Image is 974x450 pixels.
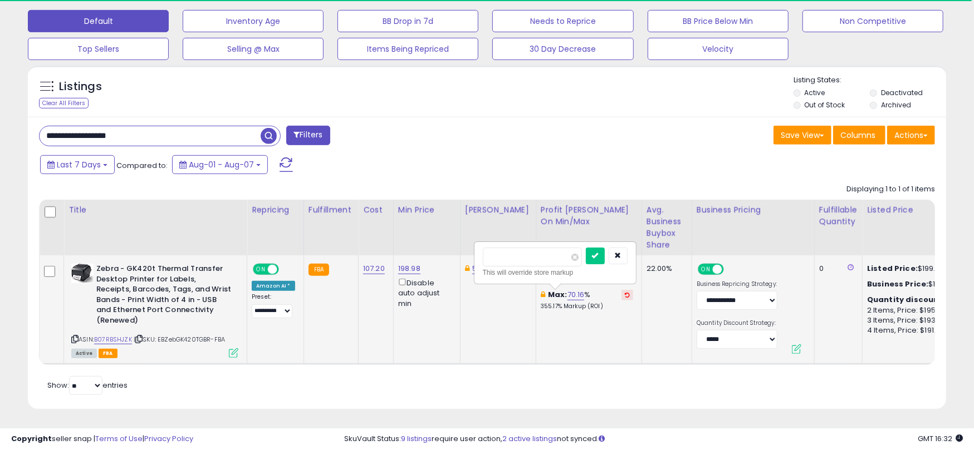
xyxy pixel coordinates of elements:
[867,279,928,289] b: Business Price:
[47,380,128,390] span: Show: entries
[363,204,389,216] div: Cost
[867,295,960,305] div: :
[805,100,845,110] label: Out of Stock
[144,433,193,444] a: Privacy Policy
[541,204,637,228] div: Profit [PERSON_NAME] on Min/Max
[59,79,102,95] h5: Listings
[183,38,324,60] button: Selling @ Max
[11,434,193,444] div: seller snap | |
[867,325,960,335] div: 4 Items, Price: $191.69
[401,433,432,444] a: 9 listings
[833,126,885,145] button: Columns
[536,200,642,255] th: The percentage added to the cost of goods (COGS) that forms the calculator for Min & Max prices.
[337,10,478,32] button: BB Drop in 7d
[648,38,789,60] button: Velocity
[337,38,478,60] button: Items Being Repriced
[68,204,242,216] div: Title
[881,100,911,110] label: Archived
[867,279,960,289] div: $198.97
[96,264,232,328] b: Zebra - GK420t Thermal Transfer Desktop Printer for Labels, Receipts, Barcodes, Tags, and Wrist B...
[697,319,777,327] label: Quantity Discount Strategy:
[344,434,963,444] div: SkuVault Status: require user action, not synced.
[254,265,268,274] span: ON
[819,264,854,274] div: 0
[472,263,497,274] a: 542.68
[40,155,115,174] button: Last 7 Days
[805,88,825,97] label: Active
[398,276,452,309] div: Disable auto adjust min
[881,88,923,97] label: Deactivated
[918,433,963,444] span: 2025-08-15 16:32 GMT
[286,126,330,145] button: Filters
[867,294,947,305] b: Quantity discounts
[28,38,169,60] button: Top Sellers
[840,130,875,141] span: Columns
[309,204,354,216] div: Fulfillment
[28,10,169,32] button: Default
[252,204,299,216] div: Repricing
[722,265,740,274] span: OFF
[134,335,225,344] span: | SKU: EBZebGK420TGBR-FBA
[699,265,713,274] span: ON
[541,303,633,310] p: 355.17% Markup (ROI)
[71,264,238,357] div: ASIN:
[189,159,254,170] span: Aug-01 - Aug-07
[697,204,810,216] div: Business Pricing
[541,290,633,310] div: %
[648,10,789,32] button: BB Price Below Min
[794,75,946,86] p: Listing States:
[252,281,295,291] div: Amazon AI *
[492,38,633,60] button: 30 Day Decrease
[867,263,918,274] b: Listed Price:
[277,265,295,274] span: OFF
[172,155,268,174] button: Aug-01 - Aug-07
[774,126,831,145] button: Save View
[95,433,143,444] a: Terms of Use
[548,289,567,300] b: Max:
[647,204,687,251] div: Avg. Business Buybox Share
[99,349,118,358] span: FBA
[647,264,683,274] div: 22.00%
[867,305,960,315] div: 2 Items, Price: $195.68
[183,10,324,32] button: Inventory Age
[57,159,101,170] span: Last 7 Days
[492,10,633,32] button: Needs to Reprice
[71,264,94,283] img: 41m-uw67NML._SL40_.jpg
[11,433,52,444] strong: Copyright
[71,349,97,358] span: All listings currently available for purchase on Amazon
[867,264,960,274] div: $199.67
[502,433,557,444] a: 2 active listings
[867,204,963,216] div: Listed Price
[867,315,960,325] div: 3 Items, Price: $193.68
[802,10,943,32] button: Non Competitive
[94,335,132,344] a: B07RBSHJZK
[39,98,89,108] div: Clear All Filters
[252,293,295,318] div: Preset:
[846,184,935,195] div: Displaying 1 to 1 of 1 items
[483,267,628,278] div: This will override store markup
[398,263,420,274] a: 198.98
[465,204,531,216] div: [PERSON_NAME]
[398,204,456,216] div: Min Price
[309,264,329,276] small: FBA
[819,204,858,228] div: Fulfillable Quantity
[887,126,935,145] button: Actions
[697,280,777,288] label: Business Repricing Strategy:
[567,289,585,300] a: 70.16
[363,263,385,274] a: 107.20
[116,160,168,171] span: Compared to:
